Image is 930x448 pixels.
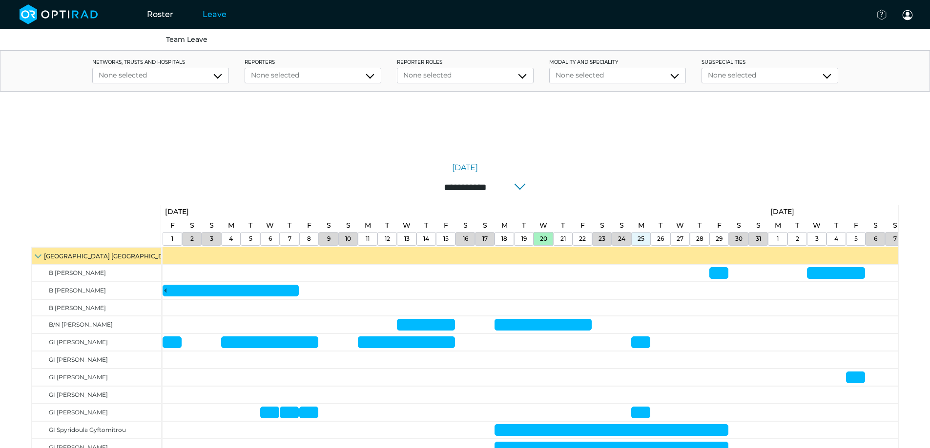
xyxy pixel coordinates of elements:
[793,218,802,233] a: September 2, 2025
[49,426,126,433] span: GI Spyridoula Gyftomitrou
[285,218,294,233] a: August 7, 2025
[207,233,216,245] a: August 3, 2025
[325,233,333,245] a: August 9, 2025
[421,233,432,245] a: August 14, 2025
[702,58,838,66] label: Subspecialities
[558,218,567,233] a: August 21, 2025
[851,218,861,233] a: September 5, 2025
[305,218,314,233] a: August 8, 2025
[577,233,588,245] a: August 22, 2025
[768,205,797,219] a: September 1, 2025
[49,304,106,312] span: B [PERSON_NAME]
[674,233,686,245] a: August 27, 2025
[20,4,98,24] img: brand-opti-rad-logos-blue-and-white-d2f68631ba2948856bd03f2d395fb146ddc8fb01b4b6e9315ea85fa773367...
[674,218,686,233] a: August 27, 2025
[49,269,106,276] span: B [PERSON_NAME]
[92,58,229,66] label: networks, trusts and hospitals
[44,253,177,260] span: [GEOGRAPHIC_DATA] [GEOGRAPHIC_DATA]
[715,218,724,233] a: August 29, 2025
[753,233,764,245] a: August 31, 2025
[163,205,191,219] a: August 1, 2025
[499,233,510,245] a: August 18, 2025
[343,233,353,245] a: August 10, 2025
[695,218,704,233] a: August 28, 2025
[207,218,216,233] a: August 3, 2025
[382,233,393,245] a: August 12, 2025
[461,218,470,233] a: August 16, 2025
[452,162,478,174] a: [DATE]
[49,373,108,381] span: GI [PERSON_NAME]
[480,233,490,245] a: August 17, 2025
[188,233,196,245] a: August 2, 2025
[245,58,381,66] label: Reporters
[537,218,550,233] a: August 20, 2025
[227,233,235,245] a: August 4, 2025
[754,218,763,233] a: August 31, 2025
[286,233,294,245] a: August 7, 2025
[734,218,744,233] a: August 30, 2025
[266,233,274,245] a: August 6, 2025
[168,218,177,233] a: August 1, 2025
[397,58,534,66] label: Reporter roles
[49,287,106,294] span: B [PERSON_NAME]
[187,218,197,233] a: August 2, 2025
[49,391,108,398] span: GI [PERSON_NAME]
[890,218,900,233] a: September 7, 2025
[578,218,587,233] a: August 22, 2025
[324,218,333,233] a: August 9, 2025
[871,218,880,233] a: September 6, 2025
[251,70,375,80] div: None selected
[402,233,412,245] a: August 13, 2025
[169,233,176,245] a: August 1, 2025
[247,233,255,245] a: August 5, 2025
[519,218,528,233] a: August 19, 2025
[772,218,784,233] a: September 1, 2025
[441,233,451,245] a: August 15, 2025
[596,233,608,245] a: August 23, 2025
[774,233,781,245] a: September 1, 2025
[891,233,899,245] a: September 7, 2025
[49,356,108,363] span: GI [PERSON_NAME]
[246,218,255,233] a: August 5, 2025
[616,233,628,245] a: August 24, 2025
[226,218,237,233] a: August 4, 2025
[713,233,725,245] a: August 29, 2025
[549,58,686,66] label: Modality and Speciality
[305,233,313,245] a: August 8, 2025
[708,70,832,80] div: None selected
[852,233,860,245] a: September 5, 2025
[655,233,666,245] a: August 26, 2025
[362,218,373,233] a: August 11, 2025
[166,35,207,44] a: Team Leave
[694,233,706,245] a: August 28, 2025
[422,218,431,233] a: August 14, 2025
[400,218,413,233] a: August 13, 2025
[832,218,841,233] a: September 4, 2025
[617,218,626,233] a: August 24, 2025
[344,218,353,233] a: August 10, 2025
[499,218,510,233] a: August 18, 2025
[558,233,568,245] a: August 21, 2025
[403,70,527,80] div: None selected
[49,409,108,416] span: GI [PERSON_NAME]
[832,233,841,245] a: September 4, 2025
[656,218,665,233] a: August 26, 2025
[49,321,113,328] span: B/N [PERSON_NAME]
[638,235,644,242] span: 25
[460,233,471,245] a: August 16, 2025
[264,218,276,233] a: August 6, 2025
[363,233,372,245] a: August 11, 2025
[383,218,392,233] a: August 12, 2025
[635,233,647,245] a: August 25, 2025
[99,70,223,80] div: None selected
[441,218,451,233] a: August 15, 2025
[519,233,529,245] a: August 19, 2025
[480,218,490,233] a: August 17, 2025
[813,233,821,245] a: September 3, 2025
[49,338,108,346] span: GI [PERSON_NAME]
[636,218,647,233] a: August 25, 2025
[793,233,802,245] a: September 2, 2025
[810,218,823,233] a: September 3, 2025
[871,233,880,245] a: September 6, 2025
[537,233,550,245] a: August 20, 2025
